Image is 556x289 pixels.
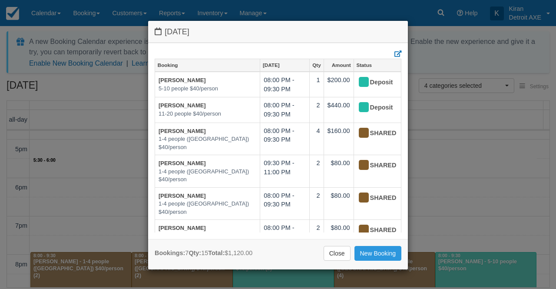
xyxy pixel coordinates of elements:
[357,159,390,173] div: SHARED
[260,59,309,71] a: [DATE]
[310,97,324,123] td: 2
[159,128,206,134] a: [PERSON_NAME]
[324,187,354,220] td: $80.00
[159,77,206,83] a: [PERSON_NAME]
[159,200,256,216] em: 1-4 people ([GEOGRAPHIC_DATA]) $40/person
[260,187,310,220] td: 08:00 PM - 09:30 PM
[159,135,256,151] em: 1-4 people ([GEOGRAPHIC_DATA]) $40/person
[357,101,390,115] div: Deposit
[357,76,390,90] div: Deposit
[159,233,256,249] em: 1-4 people ([GEOGRAPHIC_DATA]) $40/person
[310,220,324,252] td: 2
[354,246,402,261] a: New Booking
[310,123,324,155] td: 4
[159,225,206,231] a: [PERSON_NAME]
[159,193,206,199] a: [PERSON_NAME]
[324,246,351,261] a: Close
[357,223,390,237] div: SHARED
[324,59,354,71] a: Amount
[357,191,390,205] div: SHARED
[155,249,185,256] strong: Bookings:
[260,123,310,155] td: 08:00 PM - 09:30 PM
[155,27,401,37] h4: [DATE]
[310,187,324,220] td: 2
[260,72,310,97] td: 08:00 PM - 09:30 PM
[324,97,354,123] td: $440.00
[159,168,256,184] em: 1-4 people ([GEOGRAPHIC_DATA]) $40/person
[310,155,324,188] td: 2
[159,160,206,166] a: [PERSON_NAME]
[159,102,206,109] a: [PERSON_NAME]
[310,59,323,71] a: Qty
[324,155,354,188] td: $80.00
[260,155,310,188] td: 09:30 PM - 11:00 PM
[155,249,252,258] div: 7 15 $1,120.00
[354,59,401,71] a: Status
[310,72,324,97] td: 1
[324,72,354,97] td: $200.00
[159,85,256,93] em: 5-10 people $40/person
[357,126,390,140] div: SHARED
[208,249,225,256] strong: Total:
[155,59,260,71] a: Booking
[260,97,310,123] td: 08:00 PM - 09:30 PM
[159,110,256,118] em: 11-20 people $40/person
[260,220,310,252] td: 08:00 PM - 09:30 PM
[189,249,201,256] strong: Qty:
[324,220,354,252] td: $80.00
[324,123,354,155] td: $160.00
